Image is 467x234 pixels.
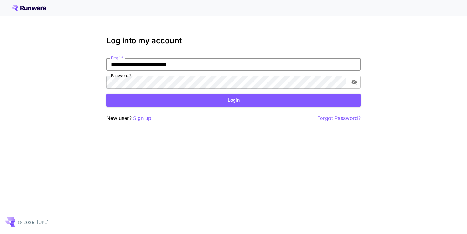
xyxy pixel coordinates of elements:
button: Forgot Password? [317,114,361,122]
label: Email [111,55,123,60]
p: New user? [106,114,151,122]
button: toggle password visibility [349,76,360,88]
label: Password [111,73,131,78]
button: Login [106,94,361,107]
h3: Log into my account [106,36,361,45]
p: © 2025, [URL] [18,219,49,226]
button: Sign up [133,114,151,122]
